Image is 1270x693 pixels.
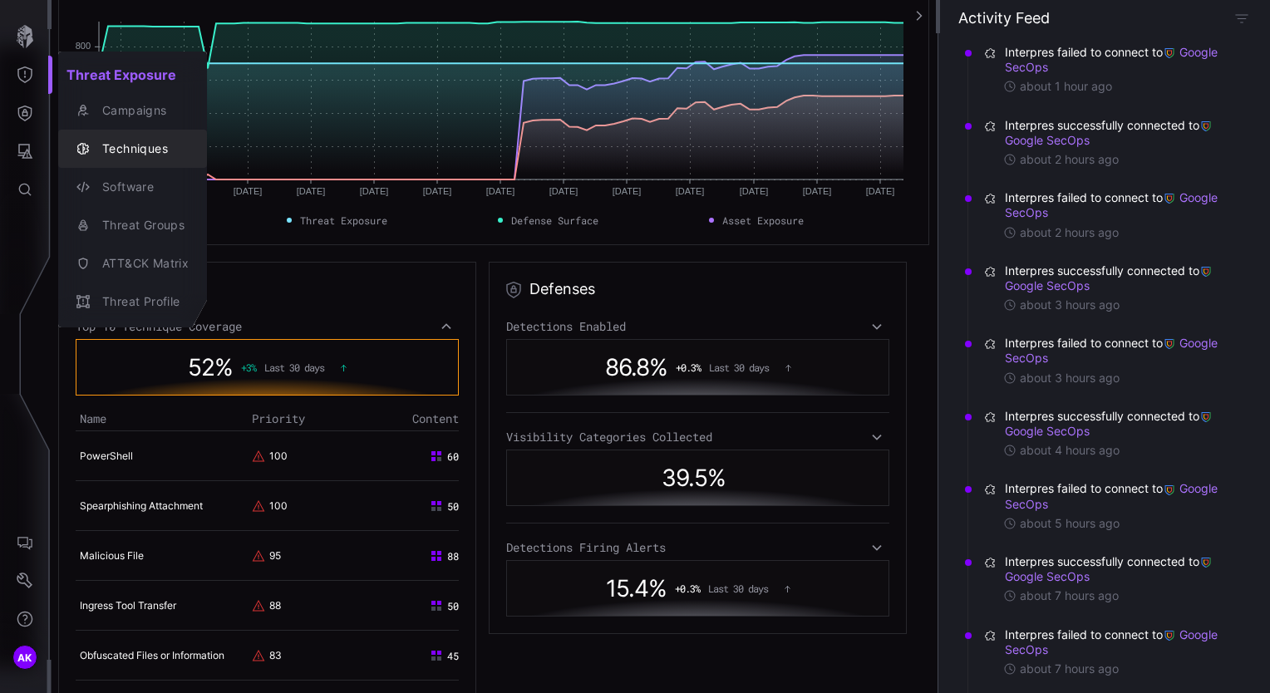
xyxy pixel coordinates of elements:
div: Software [94,177,189,198]
button: ATT&CK Matrix [58,244,207,283]
button: Threat Profile [58,283,207,321]
div: ATT&CK Matrix [94,253,189,274]
button: Campaigns [58,91,207,130]
button: Software [58,168,207,206]
button: Threat Groups [58,206,207,244]
div: Campaigns [94,101,189,121]
div: Threat Profile [94,292,189,312]
div: Threat Groups [94,215,189,236]
div: Techniques [94,139,189,160]
button: Techniques [58,130,207,168]
h2: Threat Exposure [58,58,207,91]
